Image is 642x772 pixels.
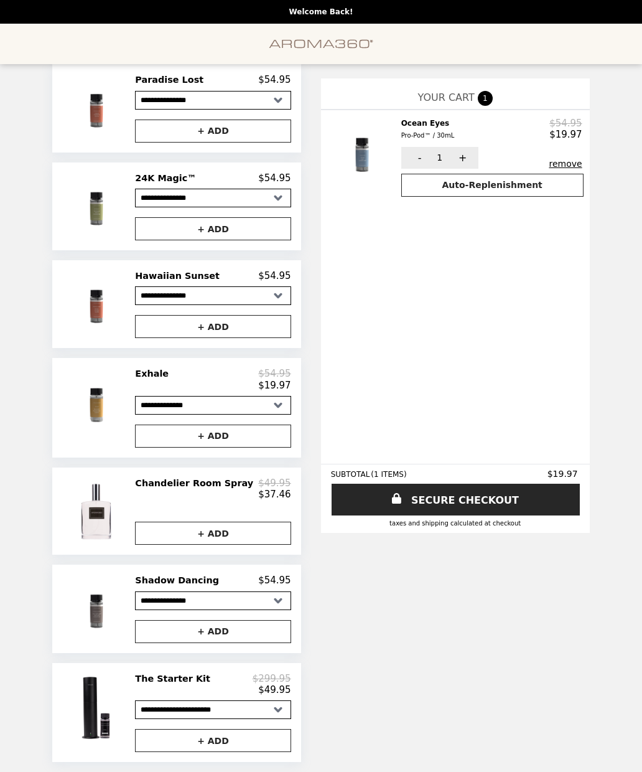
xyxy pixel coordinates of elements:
[258,74,291,85] p: $54.95
[135,700,291,719] select: Select a product variant
[62,575,133,643] img: Shadow Dancing
[135,270,225,281] h2: Hawaiian Sunset
[135,575,224,586] h2: Shadow Dancing
[135,396,291,415] select: Select a product variant
[289,7,353,16] p: Welcome Back!
[135,729,291,752] button: + ADD
[135,189,291,207] select: Select a product variant
[418,92,475,103] span: YOUR CART
[62,172,133,240] img: 24K Magic™
[547,469,580,479] span: $19.97
[135,368,174,379] h2: Exhale
[401,174,584,197] button: Auto-Replenishment
[135,522,291,545] button: + ADD
[135,673,215,684] h2: The Starter Kit
[135,315,291,338] button: + ADD
[135,172,201,184] h2: 24K Magic™
[258,368,291,379] p: $54.95
[331,520,580,527] div: Taxes and Shipping calculated at checkout
[549,129,582,140] p: $19.97
[61,673,134,743] img: The Starter Kit
[478,91,493,106] span: 1
[62,74,133,142] img: Paradise Lost
[371,470,406,479] span: ( 1 ITEMS )
[135,620,291,643] button: + ADD
[135,91,291,110] select: Select a product variant
[135,74,208,85] h2: Paradise Lost
[401,118,460,142] h2: Ocean Eyes
[135,478,258,489] h2: Chandelier Room Spray
[331,470,371,479] span: SUBTOTAL
[258,684,291,695] p: $49.95
[62,478,133,545] img: Chandelier Room Spray
[437,153,442,162] span: 1
[549,159,582,169] button: remove
[258,489,291,500] p: $37.46
[401,147,435,169] button: -
[269,31,373,57] img: Brand Logo
[135,217,291,240] button: + ADD
[135,120,291,143] button: + ADD
[135,425,291,448] button: + ADD
[62,270,133,338] img: Hawaiian Sunset
[253,673,291,684] p: $299.95
[258,380,291,391] p: $19.97
[135,591,291,610] select: Select a product variant
[258,478,291,489] p: $49.95
[258,575,291,586] p: $54.95
[61,368,134,438] img: Exhale
[332,484,580,515] a: SECURE CHECKOUT
[444,147,478,169] button: +
[135,286,291,305] select: Select a product variant
[258,270,291,281] p: $54.95
[327,118,399,187] img: Ocean Eyes
[549,118,582,129] p: $54.95
[401,130,455,141] div: Pro-Pod™ / 30mL
[258,172,291,184] p: $54.95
